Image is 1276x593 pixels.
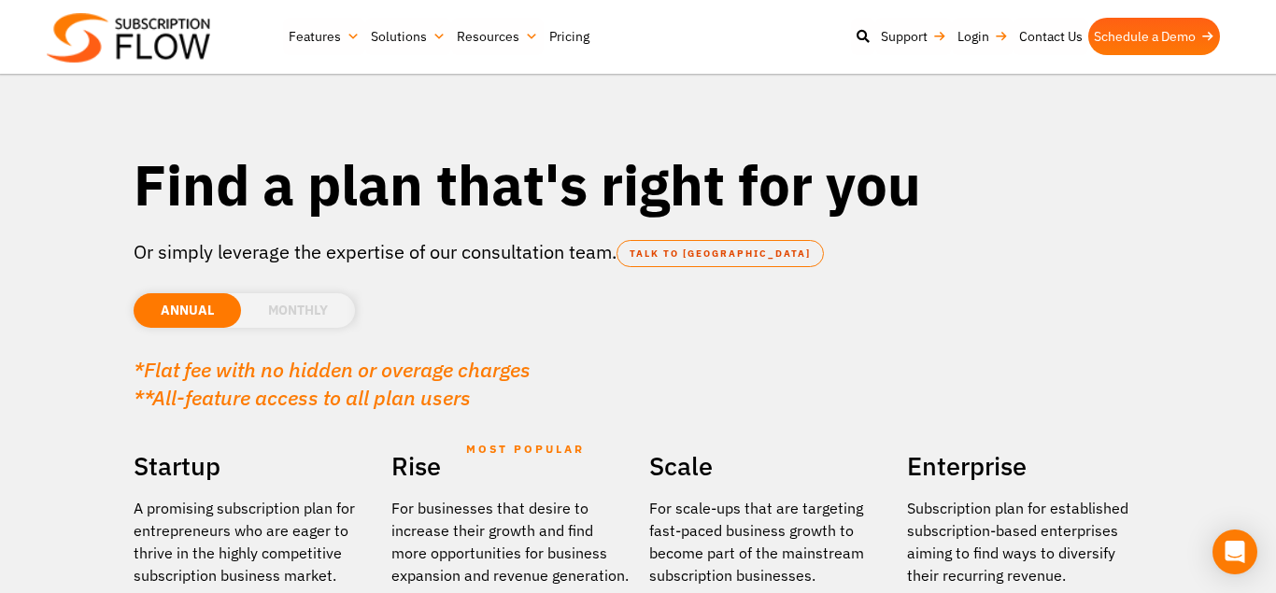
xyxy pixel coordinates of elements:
[1014,18,1088,55] a: Contact Us
[134,445,373,487] h2: Startup
[649,445,888,487] h2: Scale
[283,18,365,55] a: Features
[617,240,824,267] a: TALK TO [GEOGRAPHIC_DATA]
[544,18,595,55] a: Pricing
[391,497,631,586] div: For businesses that desire to increase their growth and find more opportunities for business expa...
[134,149,1142,219] h1: Find a plan that's right for you
[466,428,585,471] span: MOST POPULAR
[134,356,531,383] em: *Flat fee with no hidden or overage charges
[134,384,471,411] em: **All-feature access to all plan users
[1212,529,1257,574] div: Open Intercom Messenger
[875,18,952,55] a: Support
[1088,18,1220,55] a: Schedule a Demo
[907,445,1146,487] h2: Enterprise
[451,18,544,55] a: Resources
[649,497,888,586] div: For scale-ups that are targeting fast-paced business growth to become part of the mainstream subs...
[134,238,1142,266] p: Or simply leverage the expertise of our consultation team.
[907,497,1146,586] p: Subscription plan for established subscription-based enterprises aiming to find ways to diversify...
[241,293,355,328] li: MONTHLY
[134,497,373,586] p: A promising subscription plan for entrepreneurs who are eager to thrive in the highly competitive...
[134,293,241,328] li: ANNUAL
[47,13,210,63] img: Subscriptionflow
[391,445,631,487] h2: Rise
[952,18,1014,55] a: Login
[365,18,451,55] a: Solutions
